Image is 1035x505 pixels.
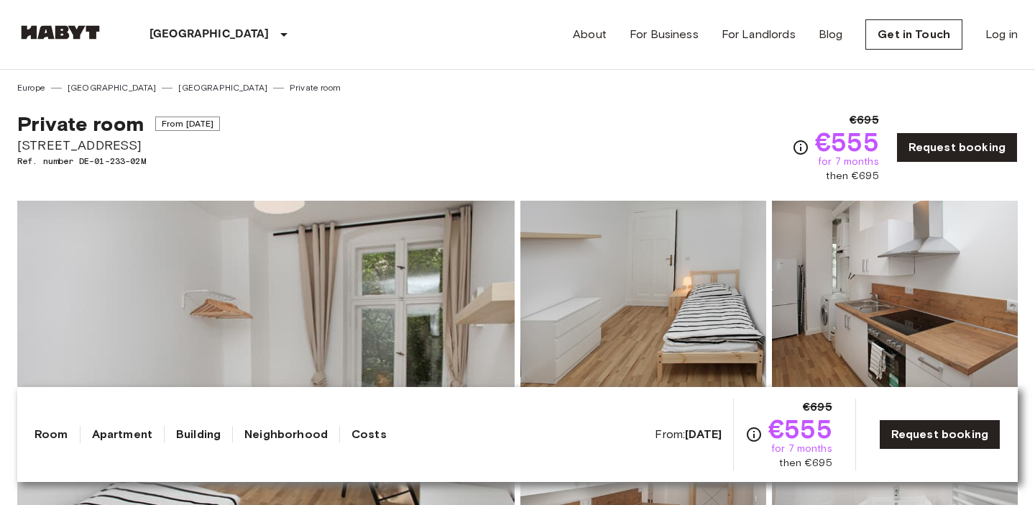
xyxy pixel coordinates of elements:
[290,81,341,94] a: Private room
[803,399,832,416] span: €695
[351,426,387,443] a: Costs
[155,117,221,131] span: From [DATE]
[819,26,843,43] a: Blog
[879,419,1000,450] a: Request booking
[779,456,832,470] span: then €695
[17,81,45,94] a: Europe
[865,19,962,50] a: Get in Touch
[176,426,221,443] a: Building
[573,26,607,43] a: About
[850,112,879,129] span: €695
[17,136,220,155] span: [STREET_ADDRESS]
[818,155,879,169] span: for 7 months
[17,112,144,136] span: Private room
[655,427,722,442] span: From:
[792,139,809,156] svg: Check cost overview for full price breakdown. Please note that discounts apply to new joiners onl...
[244,426,328,443] a: Neighborhood
[896,132,1018,163] a: Request booking
[745,426,763,443] svg: Check cost overview for full price breakdown. Please note that discounts apply to new joiners onl...
[771,442,832,456] span: for 7 months
[17,155,220,168] span: Ref. number DE-01-233-02M
[815,129,879,155] span: €555
[178,81,267,94] a: [GEOGRAPHIC_DATA]
[17,25,103,40] img: Habyt
[630,26,699,43] a: For Business
[685,427,722,441] b: [DATE]
[985,26,1018,43] a: Log in
[520,201,766,389] img: Picture of unit DE-01-233-02M
[92,426,152,443] a: Apartment
[826,169,878,183] span: then €695
[149,26,270,43] p: [GEOGRAPHIC_DATA]
[772,201,1018,389] img: Picture of unit DE-01-233-02M
[34,426,68,443] a: Room
[722,26,796,43] a: For Landlords
[68,81,157,94] a: [GEOGRAPHIC_DATA]
[768,416,832,442] span: €555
